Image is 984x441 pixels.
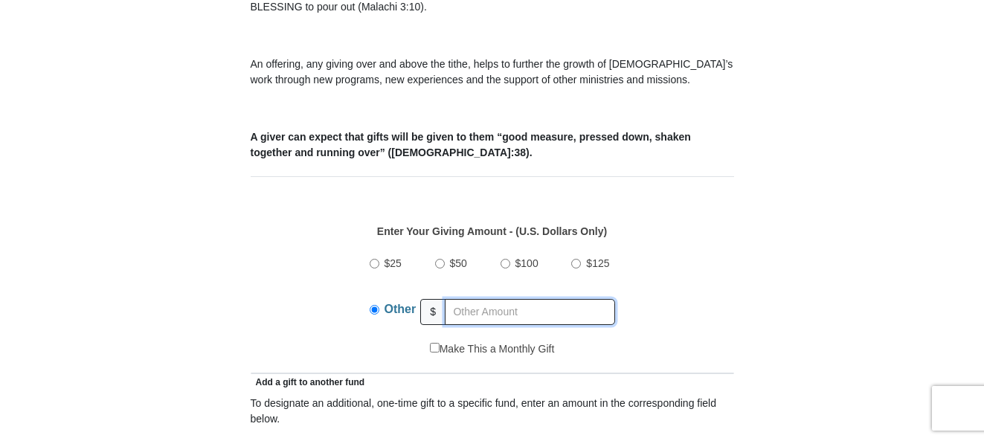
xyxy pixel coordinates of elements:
span: Other [385,303,417,315]
input: Other Amount [445,299,615,325]
span: $100 [515,257,538,269]
input: Make This a Monthly Gift [430,343,440,353]
label: Make This a Monthly Gift [430,341,555,357]
p: An offering, any giving over and above the tithe, helps to further the growth of [DEMOGRAPHIC_DAT... [251,57,734,88]
span: $125 [586,257,609,269]
b: A giver can expect that gifts will be given to them “good measure, pressed down, shaken together ... [251,131,691,158]
span: $25 [385,257,402,269]
strong: Enter Your Giving Amount - (U.S. Dollars Only) [377,225,607,237]
div: To designate an additional, one-time gift to a specific fund, enter an amount in the correspondin... [251,396,734,427]
span: $50 [450,257,467,269]
span: $ [420,299,446,325]
span: Add a gift to another fund [251,377,365,387]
